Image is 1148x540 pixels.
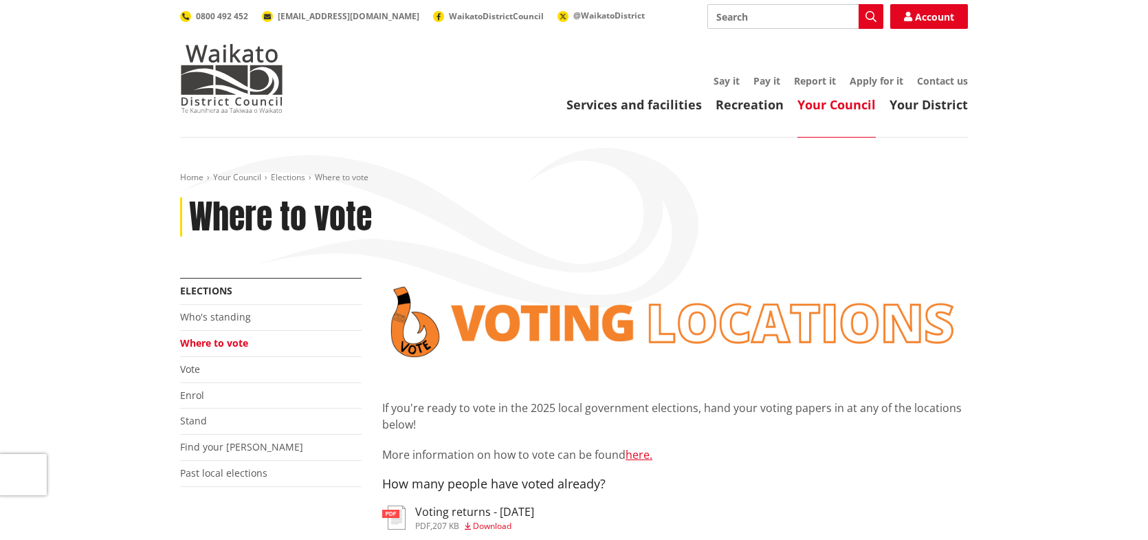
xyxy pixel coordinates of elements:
span: Download [473,520,511,532]
h1: Where to vote [189,197,372,237]
a: Report it [794,74,836,87]
a: Elections [180,284,232,297]
a: Find your [PERSON_NAME] [180,440,303,453]
span: 207 KB [432,520,459,532]
a: Past local elections [180,466,267,479]
img: voting locations banner [382,278,968,366]
a: Recreation [716,96,784,113]
span: 0800 492 452 [196,10,248,22]
a: Your Council [213,171,261,183]
a: @WaikatoDistrict [558,10,645,21]
span: @WaikatoDistrict [573,10,645,21]
input: Search input [707,4,883,29]
h4: How many people have voted already? [382,477,968,492]
a: here. [626,447,652,462]
p: If you're ready to vote in the 2025 local government elections, hand your voting papers in at any... [382,400,968,433]
a: Enrol [180,389,204,402]
a: Services and facilities [566,96,702,113]
nav: breadcrumb [180,172,968,184]
h3: Voting returns - [DATE] [415,506,534,519]
div: , [415,522,534,530]
a: Your District [890,96,968,113]
a: Who's standing [180,310,251,323]
span: pdf [415,520,430,532]
a: Apply for it [850,74,903,87]
p: More information on how to vote can be found [382,446,968,463]
a: Account [890,4,968,29]
span: WaikatoDistrictCouncil [449,10,544,22]
a: WaikatoDistrictCouncil [433,10,544,22]
a: Pay it [753,74,780,87]
a: Where to vote [180,336,248,349]
a: Contact us [917,74,968,87]
a: Vote [180,363,200,376]
img: Waikato District Council - Te Kaunihera aa Takiwaa o Waikato [180,44,283,113]
a: Home [180,171,203,183]
a: [EMAIL_ADDRESS][DOMAIN_NAME] [262,10,419,22]
a: Your Council [797,96,876,113]
a: Say it [714,74,740,87]
a: Stand [180,414,207,427]
a: 0800 492 452 [180,10,248,22]
span: Where to vote [315,171,368,183]
a: Voting returns - [DATE] pdf,207 KB Download [382,506,534,530]
img: document-pdf.svg [382,506,406,530]
span: [EMAIL_ADDRESS][DOMAIN_NAME] [278,10,419,22]
a: Elections [271,171,305,183]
